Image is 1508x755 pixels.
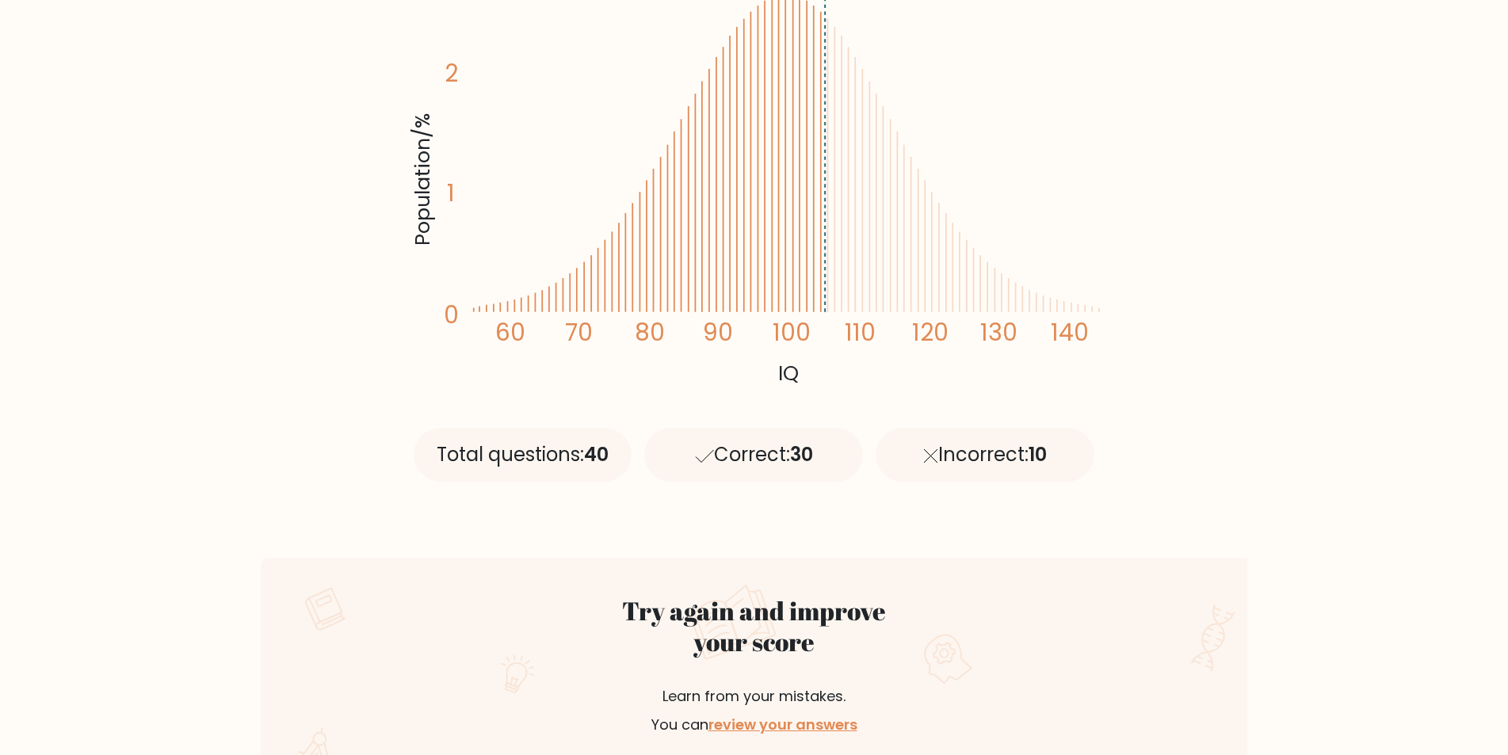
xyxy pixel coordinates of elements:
[565,316,593,349] tspan: 70
[876,428,1094,482] div: Incorrect:
[1051,316,1089,349] tspan: 140
[912,316,949,349] tspan: 120
[494,316,525,349] tspan: 60
[790,441,813,467] span: 30
[408,114,437,246] tspan: Population/%
[447,177,455,210] tspan: 1
[980,316,1017,349] tspan: 130
[414,428,632,482] div: Total questions:
[634,316,664,349] tspan: 80
[584,441,609,467] span: 40
[444,299,459,332] tspan: 0
[778,359,799,387] tspan: IQ
[845,316,876,349] tspan: 110
[644,428,863,482] div: Correct:
[703,316,733,349] tspan: 90
[445,57,458,90] tspan: 2
[773,316,811,349] tspan: 100
[566,596,943,657] h2: Try again and improve your score
[708,715,857,734] a: review your answers
[1029,441,1047,467] span: 10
